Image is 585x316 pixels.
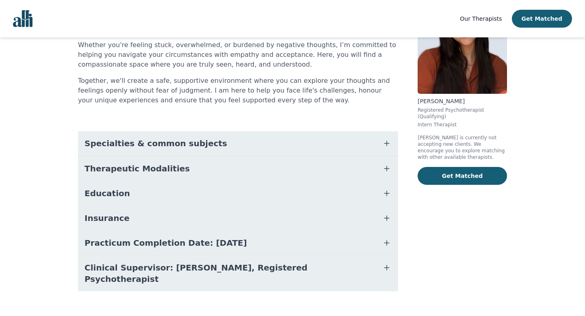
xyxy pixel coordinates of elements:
[78,131,398,156] button: Specialties & common subjects
[84,212,130,224] span: Insurance
[78,40,398,69] p: Whether you're feeling stuck, overwhelmed, or burdened by negative thoughts, I’m committed to hel...
[418,107,507,120] p: Registered Psychotherapist (Qualifying)
[78,255,398,291] button: Clinical Supervisor: [PERSON_NAME], Registered Psychotherapist
[78,231,398,255] button: Practicum Completion Date: [DATE]
[78,206,398,230] button: Insurance
[460,14,502,24] a: Our Therapists
[418,167,507,185] button: Get Matched
[84,237,247,249] span: Practicum Completion Date: [DATE]
[512,10,572,28] button: Get Matched
[460,15,502,22] span: Our Therapists
[84,138,227,149] span: Specialties & common subjects
[418,121,507,128] p: Intern Therapist
[84,188,130,199] span: Education
[84,262,372,285] span: Clinical Supervisor: [PERSON_NAME], Registered Psychotherapist
[84,163,190,174] span: Therapeutic Modalities
[78,76,398,105] p: Together, we'll create a safe, supportive environment where you can explore your thoughts and fee...
[418,97,507,105] p: [PERSON_NAME]
[418,134,507,160] p: [PERSON_NAME] is currently not accepting new clients. We encourage you to explore matching with o...
[78,156,398,181] button: Therapeutic Modalities
[78,181,398,206] button: Education
[13,10,32,27] img: alli logo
